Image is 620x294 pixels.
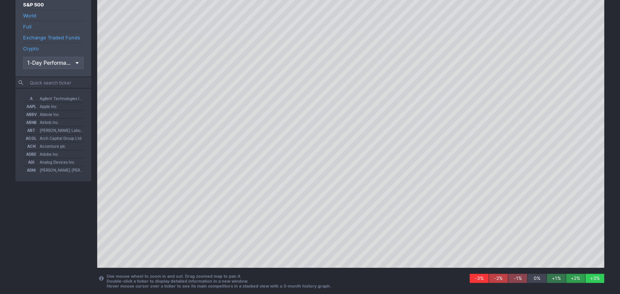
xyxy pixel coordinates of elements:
[23,142,84,150] button: ACNAccenture plc
[20,77,91,88] input: Quick search ticker
[23,95,84,102] button: AAgilent Technologies Inc
[23,151,40,158] span: ADBE
[27,59,72,67] span: 1-Day Performance
[40,159,75,166] span: Analog Devices Inc
[23,134,84,142] button: ACGLArch Capital Group Ltd
[23,150,84,158] button: ADBEAdobe Inc
[23,158,84,166] button: ADIAnalog Devices Inc
[23,119,40,126] span: ABNB
[23,103,84,110] button: AAPLApple Inc
[23,135,40,142] span: ACGL
[23,111,84,118] button: ABBVAbbvie Inc
[489,274,508,283] div: -2%
[528,274,547,283] div: 0%
[40,143,65,150] span: Accenture plc
[470,274,489,283] div: -3%
[23,166,84,174] button: ADM[PERSON_NAME] [PERSON_NAME] Midland Co
[508,274,527,283] div: -1%
[99,274,470,289] div: Use mouse wheel to zoom in and out. Drag zoomed map to pan it. Double‑click a ticker to display d...
[40,95,84,102] span: Agilent Technologies Inc
[23,159,40,166] span: ADI
[40,111,59,118] span: Abbvie Inc
[23,127,40,134] span: ABT
[586,274,604,283] div: +3%
[547,274,566,283] div: +1%
[40,119,58,126] span: Airbnb Inc
[23,95,40,102] span: A
[40,135,81,142] span: Arch Capital Group Ltd
[23,32,84,43] a: Exchange Traded Funds
[23,111,40,118] span: ABBV
[40,127,84,134] span: [PERSON_NAME] Laboratories
[40,151,58,158] span: Adobe Inc
[23,57,84,69] button: Data type
[23,127,84,134] button: ABT[PERSON_NAME] Laboratories
[23,119,84,126] button: ABNBAirbnb Inc
[23,103,40,110] span: AAPL
[23,167,40,174] span: ADM
[23,10,84,21] a: World
[40,103,57,110] span: Apple Inc
[23,43,84,54] a: Crypto
[23,21,84,32] a: Full
[40,167,84,174] span: [PERSON_NAME] [PERSON_NAME] Midland Co
[23,143,40,150] span: ACN
[566,274,585,283] div: +2%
